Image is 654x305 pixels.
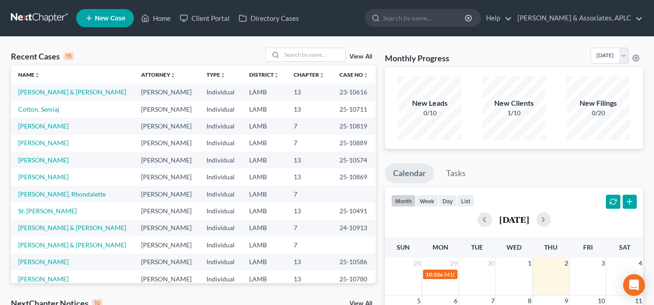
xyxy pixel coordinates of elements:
[294,71,325,78] a: Chapterunfold_more
[18,190,106,198] a: [PERSON_NAME], Rhondalette
[286,236,332,253] td: 7
[426,271,443,278] span: 10:10a
[513,10,643,26] a: [PERSON_NAME] & Associates, APLC
[242,254,286,271] td: LAMB
[544,243,557,251] span: Thu
[11,51,74,62] div: Recent Cases
[383,10,466,26] input: Search by name...
[134,152,199,168] td: [PERSON_NAME]
[332,101,376,118] td: 25-10711
[242,220,286,236] td: LAMB
[242,135,286,152] td: LAMB
[134,101,199,118] td: [PERSON_NAME]
[95,15,125,22] span: New Case
[199,118,242,134] td: Individual
[18,173,69,181] a: [PERSON_NAME]
[18,105,59,113] a: Cotton, Semiaj
[199,236,242,253] td: Individual
[286,271,332,287] td: 13
[134,202,199,219] td: [PERSON_NAME]
[134,135,199,152] td: [PERSON_NAME]
[207,71,226,78] a: Typeunfold_more
[349,54,372,60] a: View All
[286,135,332,152] td: 7
[274,73,279,78] i: unfold_more
[175,10,234,26] a: Client Portal
[527,258,532,269] span: 1
[286,202,332,219] td: 13
[286,254,332,271] td: 13
[220,73,226,78] i: unfold_more
[134,236,199,253] td: [PERSON_NAME]
[134,220,199,236] td: [PERSON_NAME]
[619,243,630,251] span: Sat
[199,220,242,236] td: Individual
[282,48,345,61] input: Search by name...
[416,195,438,207] button: week
[170,73,176,78] i: unfold_more
[199,84,242,100] td: Individual
[583,243,593,251] span: Fri
[482,98,546,108] div: New Clients
[433,243,448,251] span: Mon
[199,271,242,287] td: Individual
[18,88,126,96] a: [PERSON_NAME] & [PERSON_NAME]
[18,156,69,164] a: [PERSON_NAME]
[332,202,376,219] td: 25-10491
[385,53,449,64] h3: Monthly Progress
[443,271,531,278] span: 341(a) meeting for [PERSON_NAME]
[286,118,332,134] td: 7
[18,275,69,283] a: [PERSON_NAME]
[457,195,474,207] button: list
[242,152,286,168] td: LAMB
[471,243,483,251] span: Tue
[242,118,286,134] td: LAMB
[134,118,199,134] td: [PERSON_NAME]
[391,195,416,207] button: month
[482,108,546,118] div: 1/10
[332,220,376,236] td: 24-10913
[18,139,69,147] a: [PERSON_NAME]
[249,71,279,78] a: Districtunfold_more
[242,101,286,118] td: LAMB
[199,135,242,152] td: Individual
[413,258,422,269] span: 28
[385,163,434,183] a: Calendar
[199,202,242,219] td: Individual
[199,186,242,202] td: Individual
[638,258,643,269] span: 4
[398,98,462,108] div: New Leads
[242,202,286,219] td: LAMB
[34,73,40,78] i: unfold_more
[332,271,376,287] td: 25-10780
[332,135,376,152] td: 25-10889
[18,207,77,215] a: St. [PERSON_NAME]
[242,271,286,287] td: LAMB
[332,168,376,185] td: 25-10869
[286,168,332,185] td: 13
[141,71,176,78] a: Attorneyunfold_more
[242,236,286,253] td: LAMB
[449,258,458,269] span: 29
[18,241,126,249] a: [PERSON_NAME] & [PERSON_NAME]
[286,84,332,100] td: 13
[199,101,242,118] td: Individual
[18,71,40,78] a: Nameunfold_more
[564,258,569,269] span: 2
[332,118,376,134] td: 25-10819
[134,254,199,271] td: [PERSON_NAME]
[398,108,462,118] div: 0/10
[18,258,69,266] a: [PERSON_NAME]
[566,108,630,118] div: 0/20
[286,101,332,118] td: 13
[332,254,376,271] td: 25-10586
[18,122,69,130] a: [PERSON_NAME]
[332,84,376,100] td: 23-10616
[234,10,304,26] a: Directory Cases
[64,52,74,60] div: 15
[134,84,199,100] td: [PERSON_NAME]
[438,163,474,183] a: Tasks
[242,186,286,202] td: LAMB
[332,152,376,168] td: 25-10574
[506,243,521,251] span: Wed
